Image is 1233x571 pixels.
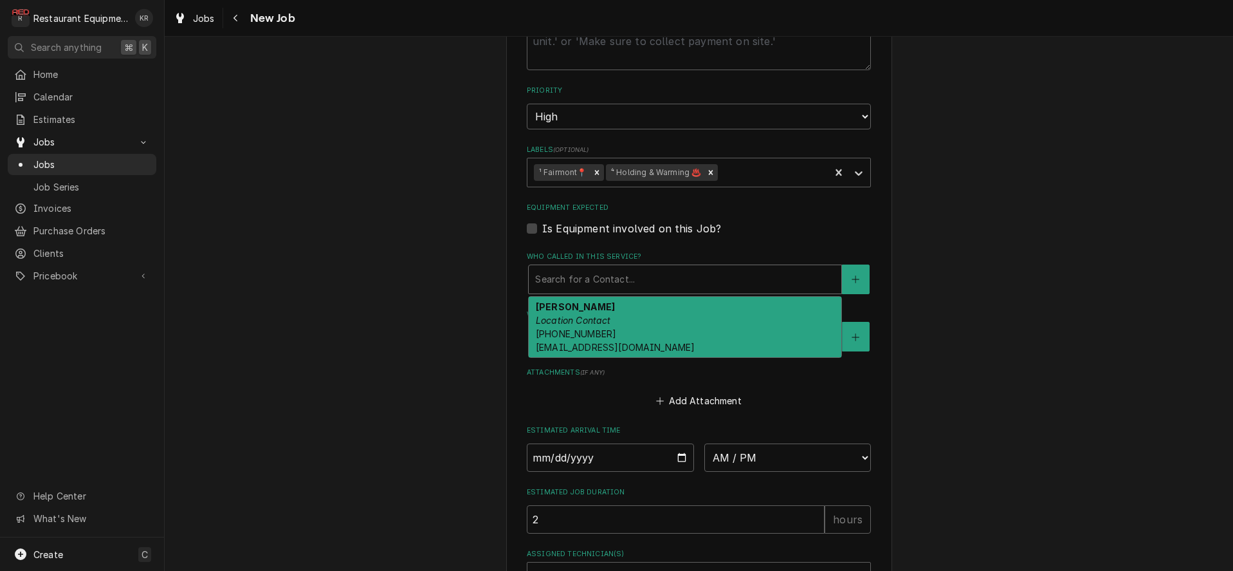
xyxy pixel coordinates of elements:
[527,252,871,294] div: Who called in this service?
[8,265,156,286] a: Go to Pricebook
[654,392,744,410] button: Add Attachment
[33,135,131,149] span: Jobs
[553,146,589,153] span: ( optional )
[33,180,150,194] span: Job Series
[542,221,721,236] label: Is Equipment involved on this Job?
[527,368,871,410] div: Attachments
[226,8,246,28] button: Navigate back
[536,328,695,353] span: [PHONE_NUMBER] [EMAIL_ADDRESS][DOMAIN_NAME]
[31,41,102,54] span: Search anything
[527,426,871,471] div: Estimated Arrival Time
[33,68,150,81] span: Home
[534,164,590,181] div: ¹ Fairmont📍
[33,113,150,126] span: Estimates
[527,252,871,262] label: Who called in this service?
[135,9,153,27] div: Kelli Robinette's Avatar
[8,220,156,241] a: Purchase Orders
[527,310,871,351] div: Who should the tech(s) ask for?
[606,164,704,181] div: ⁴ Holding & Warming ♨️
[580,369,605,376] span: ( if any )
[8,243,156,264] a: Clients
[33,12,128,25] div: Restaurant Equipment Diagnostics
[8,485,156,507] a: Go to Help Center
[135,9,153,27] div: KR
[142,548,148,561] span: C
[193,12,215,25] span: Jobs
[33,158,150,171] span: Jobs
[842,265,869,294] button: Create New Contact
[169,8,220,29] a: Jobs
[527,86,871,129] div: Priority
[142,41,148,54] span: K
[33,512,149,525] span: What's New
[527,203,871,213] label: Equipment Expected
[33,489,149,503] span: Help Center
[33,269,131,283] span: Pricebook
[527,310,871,320] label: Who should the tech(s) ask for?
[527,487,871,533] div: Estimated Job Duration
[825,505,871,534] div: hours
[124,41,133,54] span: ⌘
[527,487,871,498] label: Estimated Job Duration
[33,224,150,238] span: Purchase Orders
[8,154,156,175] a: Jobs
[8,508,156,529] a: Go to What's New
[12,9,30,27] div: Restaurant Equipment Diagnostics's Avatar
[527,426,871,436] label: Estimated Arrival Time
[33,90,150,104] span: Calendar
[527,145,871,187] div: Labels
[527,444,694,472] input: Date
[527,203,871,236] div: Equipment Expected
[33,247,150,260] span: Clients
[33,549,63,560] span: Create
[590,164,604,181] div: Remove ¹ Fairmont📍
[852,275,859,284] svg: Create New Contact
[527,145,871,155] label: Labels
[704,444,872,472] select: Time Select
[8,36,156,59] button: Search anything⌘K
[536,301,615,312] strong: [PERSON_NAME]
[704,164,718,181] div: Remove ⁴ Holding & Warming ♨️
[852,333,859,342] svg: Create New Contact
[8,86,156,108] a: Calendar
[536,315,611,326] em: Location Contact
[527,368,871,378] label: Attachments
[8,64,156,85] a: Home
[8,198,156,219] a: Invoices
[527,86,871,96] label: Priority
[8,176,156,198] a: Job Series
[12,9,30,27] div: R
[8,109,156,130] a: Estimates
[246,10,295,27] span: New Job
[8,131,156,153] a: Go to Jobs
[33,201,150,215] span: Invoices
[527,549,871,559] label: Assigned Technician(s)
[842,322,869,351] button: Create New Contact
